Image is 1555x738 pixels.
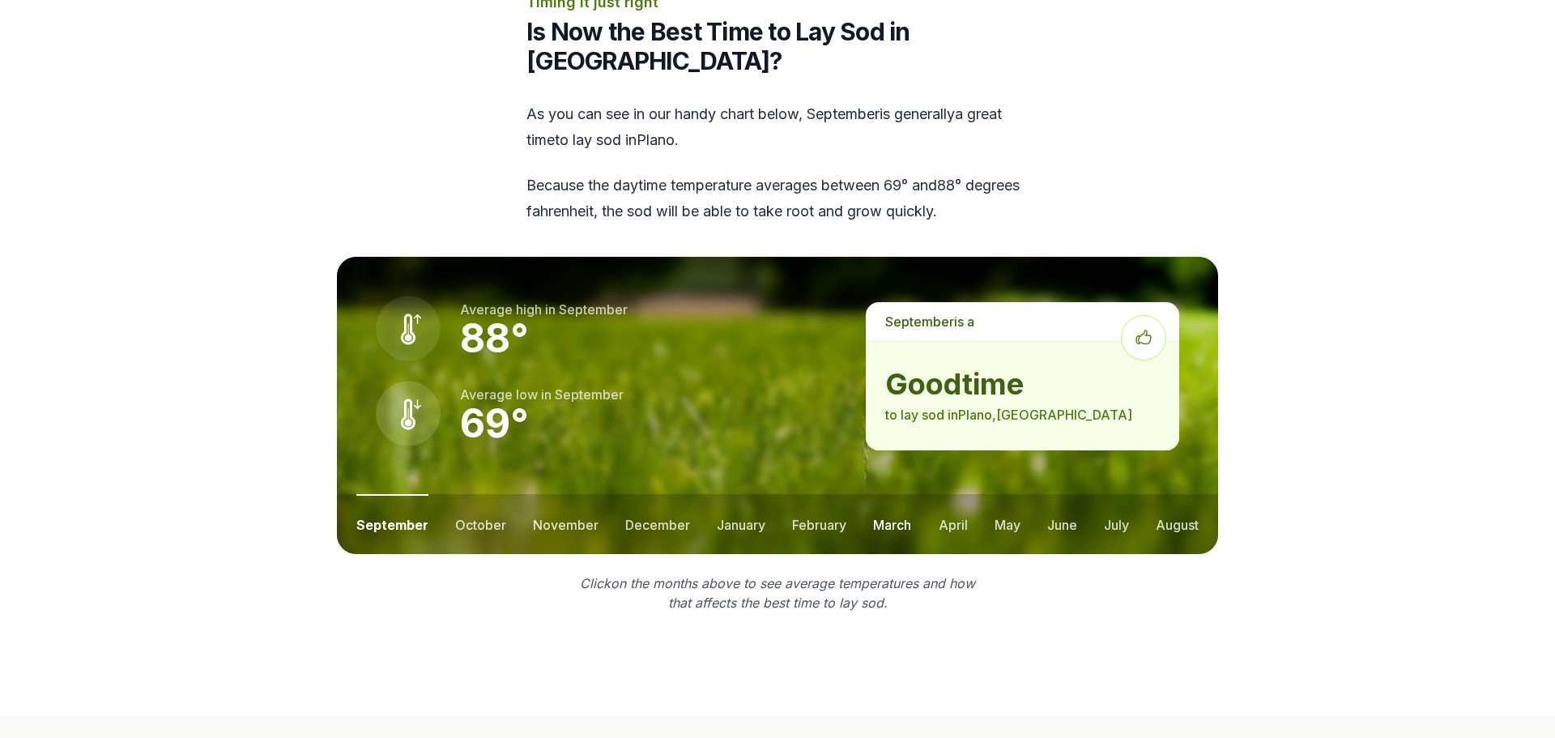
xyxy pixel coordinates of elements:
button: june [1047,494,1077,554]
p: Click on the months above to see average temperatures and how that affects the best time to lay sod. [570,574,985,612]
button: october [455,494,506,554]
button: december [625,494,690,554]
button: january [717,494,765,554]
span: september [559,301,628,318]
button: march [873,494,911,554]
span: september [807,105,880,122]
button: august [1156,494,1199,554]
p: Average low in [460,385,624,404]
strong: 88 ° [460,314,529,362]
strong: good time [885,368,1160,400]
p: Because the daytime temperature averages between 69 ° and 88 ° degrees fahrenheit, the sod will b... [526,173,1029,224]
button: july [1104,494,1129,554]
span: september [885,314,954,330]
h2: Is Now the Best Time to Lay Sod in [GEOGRAPHIC_DATA]? [526,17,1029,75]
span: september [555,386,624,403]
p: is a [866,302,1179,341]
button: april [939,494,968,554]
strong: 69 ° [460,399,529,447]
button: november [533,494,599,554]
p: Average high in [460,300,628,319]
button: february [792,494,846,554]
button: september [356,494,428,554]
p: to lay sod in Plano , [GEOGRAPHIC_DATA] [885,405,1160,424]
div: As you can see in our handy chart below, is generally a great time to lay sod in Plano . [526,101,1029,224]
button: may [995,494,1020,554]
